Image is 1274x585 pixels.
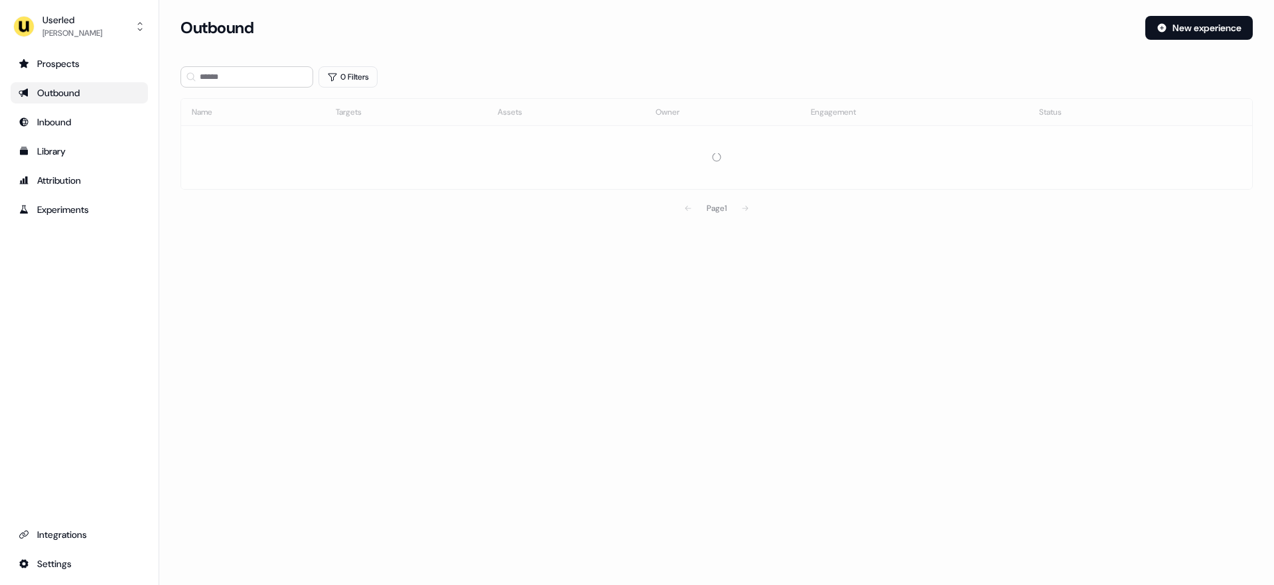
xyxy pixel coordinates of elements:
div: Integrations [19,528,140,541]
div: Attribution [19,174,140,187]
button: 0 Filters [318,66,378,88]
div: Outbound [19,86,140,99]
div: Library [19,145,140,158]
a: Go to integrations [11,553,148,574]
a: Go to Inbound [11,111,148,133]
a: Go to attribution [11,170,148,191]
button: New experience [1145,16,1253,40]
a: Go to outbound experience [11,82,148,103]
div: Experiments [19,203,140,216]
div: Userled [42,13,102,27]
h3: Outbound [180,18,253,38]
div: Settings [19,557,140,570]
div: Inbound [19,115,140,129]
a: Go to prospects [11,53,148,74]
div: Prospects [19,57,140,70]
a: Go to integrations [11,524,148,545]
a: Go to templates [11,141,148,162]
div: [PERSON_NAME] [42,27,102,40]
button: Userled[PERSON_NAME] [11,11,148,42]
a: Go to experiments [11,199,148,220]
